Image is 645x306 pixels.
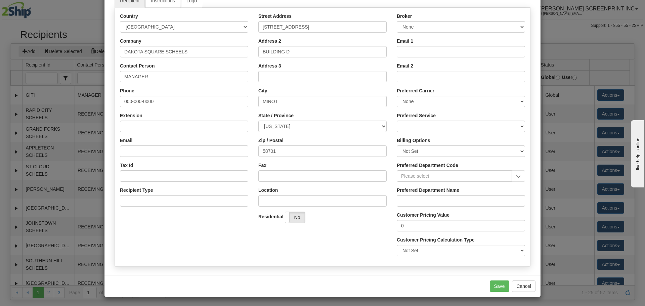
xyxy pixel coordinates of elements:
label: Preferred Department Name [397,187,459,193]
label: Recipient Type [120,187,153,193]
label: Billing Options [397,137,430,144]
button: Save [490,280,509,292]
label: Tax Id [120,162,133,169]
label: Preferred Department Code [397,162,458,169]
label: City [258,87,267,94]
label: Extension [120,112,142,119]
label: Email [120,137,132,144]
iframe: chat widget [630,119,644,187]
label: Zip / Postal [258,137,284,144]
label: No [285,212,305,223]
label: Email 2 [397,62,413,69]
label: State / Province [258,112,294,119]
label: Email 1 [397,38,413,44]
label: Fax [258,162,266,169]
label: Residential [258,213,284,220]
label: Company [120,38,141,44]
label: Preferred Carrier [397,87,434,94]
label: Broker [397,13,412,19]
label: Customer Pricing Calculation Type [397,236,475,243]
label: Contact Person [120,62,155,69]
label: Country [120,13,138,19]
label: Address 2 [258,38,281,44]
label: Location [258,187,278,193]
label: Customer Pricing Value [397,212,449,218]
input: Please select [397,170,512,182]
button: Cancel [512,280,535,292]
label: Preferred Service [397,112,436,119]
label: Street Address [258,13,292,19]
label: Address 3 [258,62,281,69]
label: Phone [120,87,134,94]
div: live help - online [5,6,62,11]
